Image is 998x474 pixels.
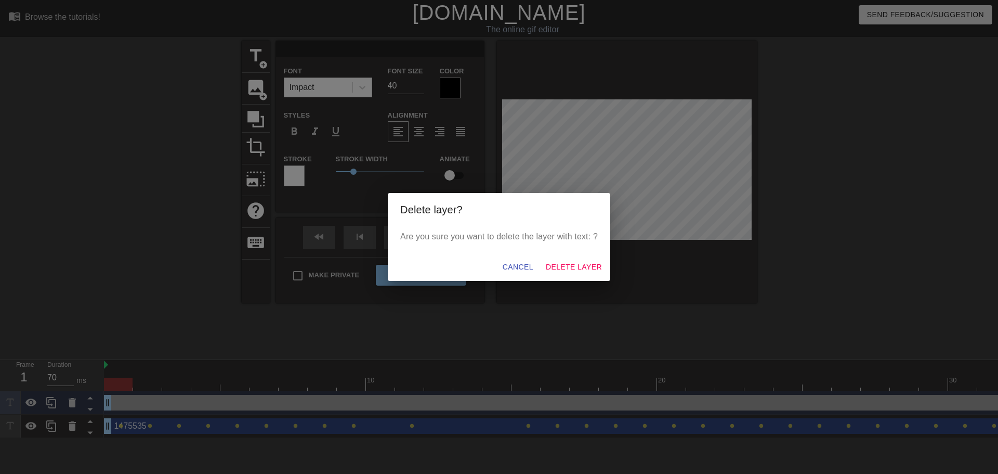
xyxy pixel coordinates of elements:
button: Delete Layer [542,258,606,277]
span: Delete Layer [546,261,602,274]
h2: Delete layer? [400,201,598,218]
p: Are you sure you want to delete the layer with text: ? [400,230,598,243]
button: Cancel [498,258,537,277]
span: Cancel [503,261,533,274]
